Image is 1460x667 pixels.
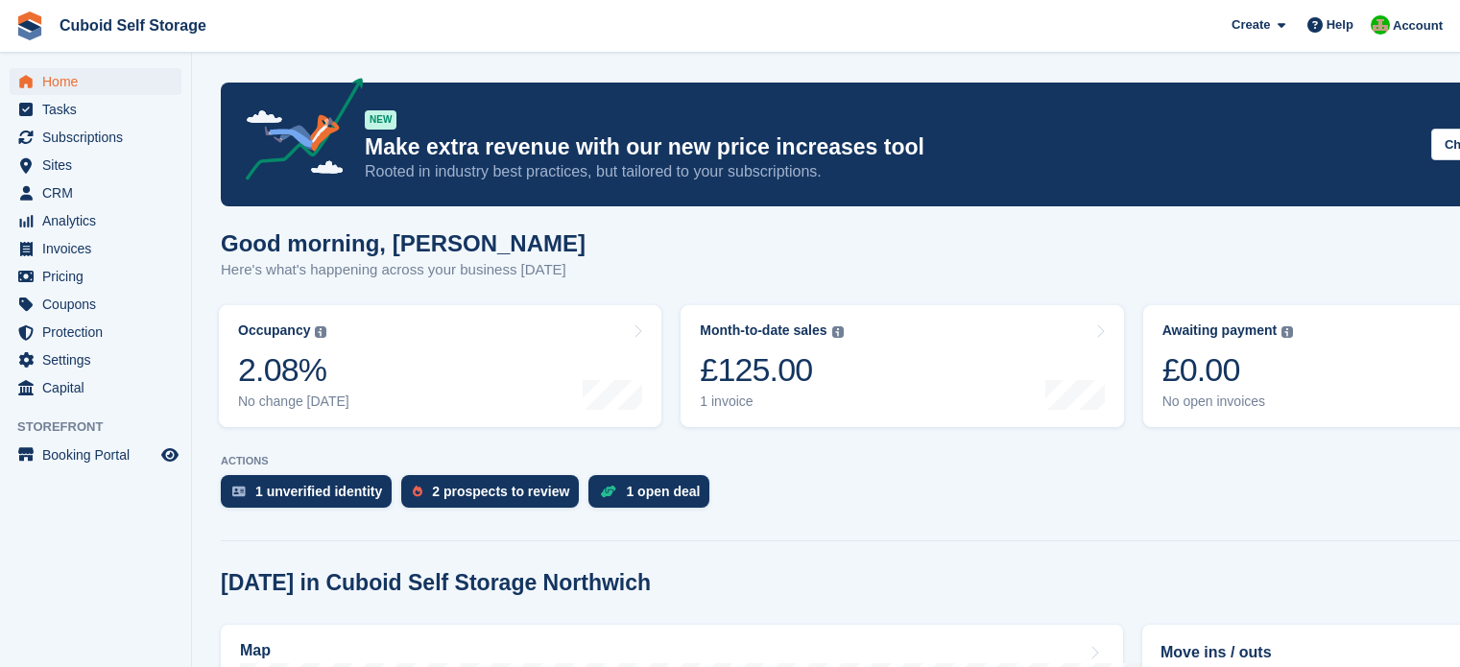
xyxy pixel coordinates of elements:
p: Here's what's happening across your business [DATE] [221,259,586,281]
img: price-adjustments-announcement-icon-8257ccfd72463d97f412b2fc003d46551f7dbcb40ab6d574587a9cd5c0d94... [229,78,364,187]
a: Month-to-date sales £125.00 1 invoice [681,305,1123,427]
span: Subscriptions [42,124,157,151]
div: No change [DATE] [238,393,349,410]
p: Make extra revenue with our new price increases tool [365,133,1416,161]
img: icon-info-grey-7440780725fd019a000dd9b08b2336e03edf1995a4989e88bcd33f0948082b44.svg [832,326,844,338]
h2: Map [240,642,271,659]
div: 2.08% [238,350,349,390]
span: Protection [42,319,157,345]
a: menu [10,263,181,290]
div: 1 unverified identity [255,484,382,499]
a: menu [10,124,181,151]
div: £0.00 [1162,350,1294,390]
span: Booking Portal [42,441,157,468]
a: menu [10,319,181,345]
span: Create [1232,15,1270,35]
div: 1 invoice [700,393,843,410]
span: Home [42,68,157,95]
a: menu [10,152,181,179]
a: 1 open deal [588,475,719,517]
a: Cuboid Self Storage [52,10,214,41]
img: Mark Prince [1371,15,1390,35]
div: No open invoices [1162,393,1294,410]
h2: [DATE] in Cuboid Self Storage Northwich [221,570,651,596]
a: menu [10,441,181,468]
img: verify_identity-adf6edd0f0f0b5bbfe63781bf79b02c33cf7c696d77639b501bdc392416b5a36.svg [232,486,246,497]
img: deal-1b604bf984904fb50ccaf53a9ad4b4a5d6e5aea283cecdc64d6e3604feb123c2.svg [600,485,616,498]
img: stora-icon-8386f47178a22dfd0bd8f6a31ec36ba5ce8667c1dd55bd0f319d3a0aa187defe.svg [15,12,44,40]
a: menu [10,96,181,123]
img: icon-info-grey-7440780725fd019a000dd9b08b2336e03edf1995a4989e88bcd33f0948082b44.svg [315,326,326,338]
div: 1 open deal [626,484,700,499]
span: Account [1393,16,1443,36]
a: menu [10,374,181,401]
span: CRM [42,179,157,206]
a: Occupancy 2.08% No change [DATE] [219,305,661,427]
a: Preview store [158,443,181,466]
span: Settings [42,346,157,373]
a: menu [10,68,181,95]
span: Coupons [42,291,157,318]
div: Awaiting payment [1162,322,1278,339]
div: Month-to-date sales [700,322,826,339]
span: Invoices [42,235,157,262]
div: NEW [365,110,396,130]
span: Help [1327,15,1353,35]
a: 2 prospects to review [401,475,588,517]
a: menu [10,207,181,234]
a: menu [10,179,181,206]
a: menu [10,235,181,262]
span: Sites [42,152,157,179]
div: 2 prospects to review [432,484,569,499]
h1: Good morning, [PERSON_NAME] [221,230,586,256]
a: menu [10,291,181,318]
img: prospect-51fa495bee0391a8d652442698ab0144808aea92771e9ea1ae160a38d050c398.svg [413,486,422,497]
span: Storefront [17,417,191,437]
p: Rooted in industry best practices, but tailored to your subscriptions. [365,161,1416,182]
img: icon-info-grey-7440780725fd019a000dd9b08b2336e03edf1995a4989e88bcd33f0948082b44.svg [1281,326,1293,338]
a: menu [10,346,181,373]
span: Analytics [42,207,157,234]
div: Occupancy [238,322,310,339]
span: Tasks [42,96,157,123]
span: Pricing [42,263,157,290]
span: Capital [42,374,157,401]
a: 1 unverified identity [221,475,401,517]
div: £125.00 [700,350,843,390]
